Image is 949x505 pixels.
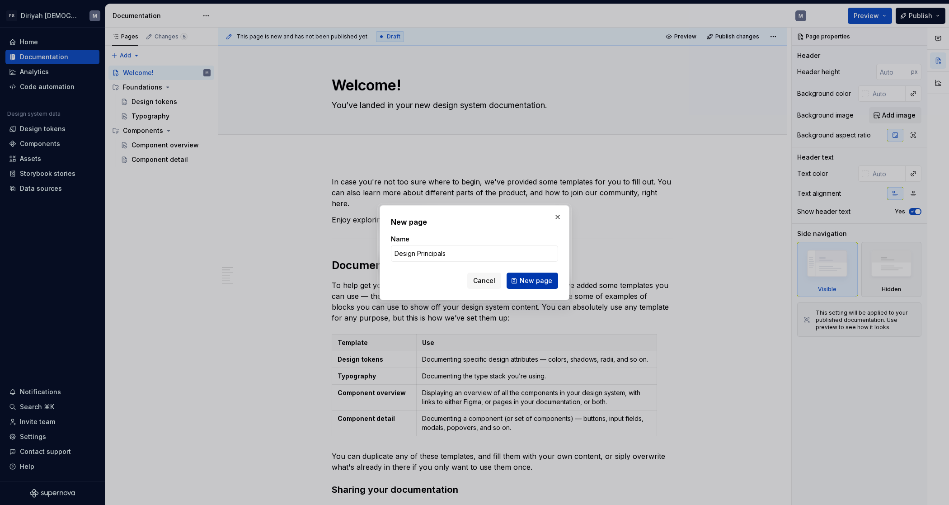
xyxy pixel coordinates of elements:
span: Cancel [473,276,495,285]
button: New page [507,273,558,289]
h2: New page [391,217,558,227]
label: Name [391,235,409,244]
button: Cancel [467,273,501,289]
span: New page [520,276,552,285]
